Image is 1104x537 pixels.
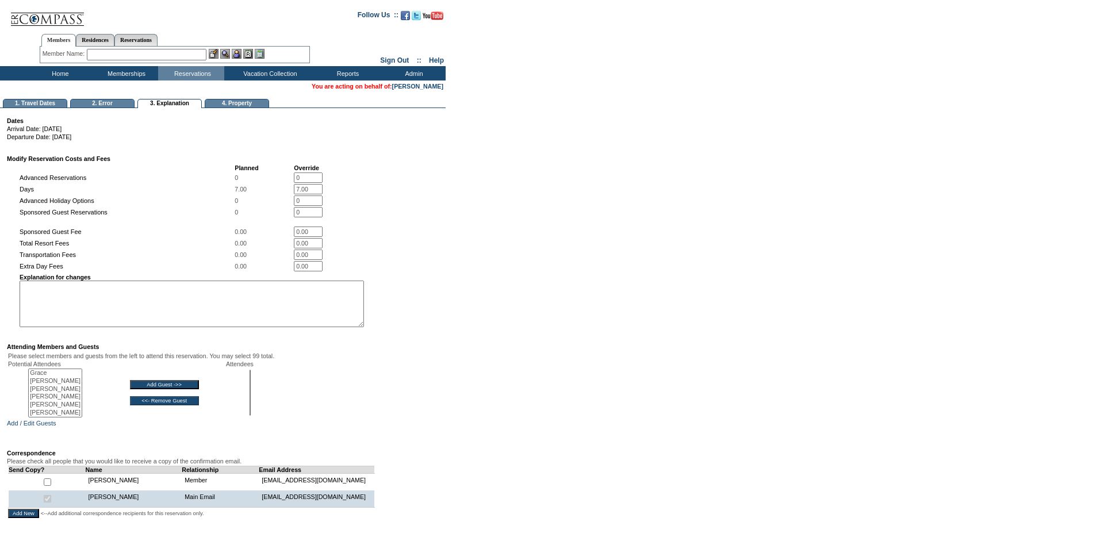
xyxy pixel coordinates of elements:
[380,56,409,64] a: Sign Out
[259,466,374,473] td: Email Address
[86,473,182,490] td: [PERSON_NAME]
[401,14,410,21] a: Become our fan on Facebook
[20,172,233,183] td: Advanced Reservations
[259,473,374,490] td: [EMAIL_ADDRESS][DOMAIN_NAME]
[7,133,443,140] td: Departure Date: [DATE]
[182,473,259,490] td: Member
[92,66,158,80] td: Memberships
[7,125,443,132] td: Arrival Date: [DATE]
[20,250,233,260] td: Transportation Fees
[7,450,56,457] strong: Correspondence
[259,490,374,508] td: [EMAIL_ADDRESS][DOMAIN_NAME]
[255,49,264,59] img: b_calculator.gif
[423,14,443,21] a: Subscribe to our YouTube Channel
[235,186,247,193] span: 7.00
[29,401,82,409] option: [PERSON_NAME]
[20,274,91,281] b: Explanation for changes
[29,377,82,385] option: [PERSON_NAME]
[7,155,110,162] strong: Modify Reservation Costs and Fees
[412,11,421,20] img: Follow us on Twitter
[158,66,224,80] td: Reservations
[29,369,82,377] option: Grace
[417,56,421,64] span: ::
[232,49,241,59] img: Impersonate
[235,197,238,204] span: 0
[358,10,398,24] td: Follow Us ::
[76,34,114,46] a: Residences
[429,56,444,64] a: Help
[10,3,85,26] img: Compass Home
[182,466,259,473] td: Relationship
[313,66,379,80] td: Reports
[130,396,199,405] input: <<- Remove Guest
[235,209,238,216] span: 0
[205,99,269,108] td: 4. Property
[235,251,247,258] span: 0.00
[392,83,443,90] a: [PERSON_NAME]
[8,352,274,359] span: Please select members and guests from the left to attend this reservation. You may select 99 total.
[220,49,230,59] img: View
[86,490,182,508] td: [PERSON_NAME]
[41,34,76,47] a: Members
[20,195,233,206] td: Advanced Holiday Options
[70,99,135,108] td: 2. Error
[9,466,86,473] td: Send Copy?
[130,380,199,389] input: Add Guest ->>
[235,164,258,171] strong: Planned
[43,49,87,59] div: Member Name:
[243,49,253,59] img: Reservations
[41,510,204,517] span: <--Add additional correspondence recipients for this reservation only.
[224,66,313,80] td: Vacation Collection
[209,49,218,59] img: b_edit.gif
[412,14,421,21] a: Follow us on Twitter
[226,360,254,367] span: Attendees
[29,409,82,417] option: [PERSON_NAME]
[26,66,92,80] td: Home
[29,385,82,393] option: [PERSON_NAME]
[235,228,247,235] span: 0.00
[20,207,233,217] td: Sponsored Guest Reservations
[86,466,182,473] td: Name
[401,11,410,20] img: Become our fan on Facebook
[379,66,446,80] td: Admin
[7,458,241,465] span: Please check all people that you would like to receive a copy of the confirmation email.
[137,99,202,108] td: 3. Explanation
[312,83,443,90] span: You are acting on behalf of:
[29,393,82,401] option: [PERSON_NAME]
[20,184,233,194] td: Days
[235,174,238,181] span: 0
[294,164,319,171] strong: Override
[3,99,67,108] td: 1. Travel Dates
[423,11,443,20] img: Subscribe to our YouTube Channel
[20,227,233,237] td: Sponsored Guest Fee
[235,240,247,247] span: 0.00
[8,509,39,518] input: Add New
[20,238,233,248] td: Total Resort Fees
[7,343,99,350] strong: Attending Members and Guests
[182,490,259,508] td: Main Email
[235,263,247,270] span: 0.00
[8,360,61,367] span: Potential Attendees
[7,117,24,124] strong: Dates
[114,34,158,46] a: Reservations
[7,420,56,427] a: Add / Edit Guests
[20,261,233,271] td: Extra Day Fees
